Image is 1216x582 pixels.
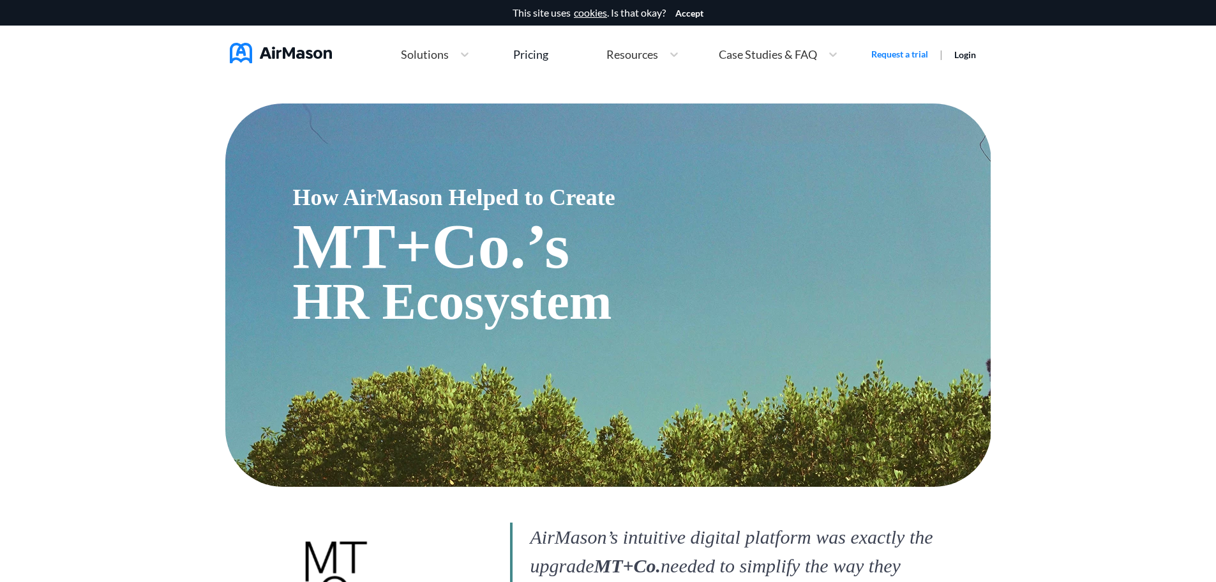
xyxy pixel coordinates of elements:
span: How AirMason Helped to Create [293,180,991,215]
a: Login [954,49,976,60]
div: Pricing [513,49,548,60]
img: AirMason Logo [230,43,332,63]
span: | [940,48,943,60]
span: Resources [606,49,658,60]
span: Case Studies & FAQ [719,49,817,60]
h1: MT+Co.’s [293,215,991,279]
button: Accept cookies [675,8,703,19]
span: HR Ecosystem [293,263,991,340]
b: MT+Co. [594,555,661,576]
a: Pricing [513,43,548,66]
a: Request a trial [871,48,928,61]
a: cookies [574,7,607,19]
span: Solutions [401,49,449,60]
